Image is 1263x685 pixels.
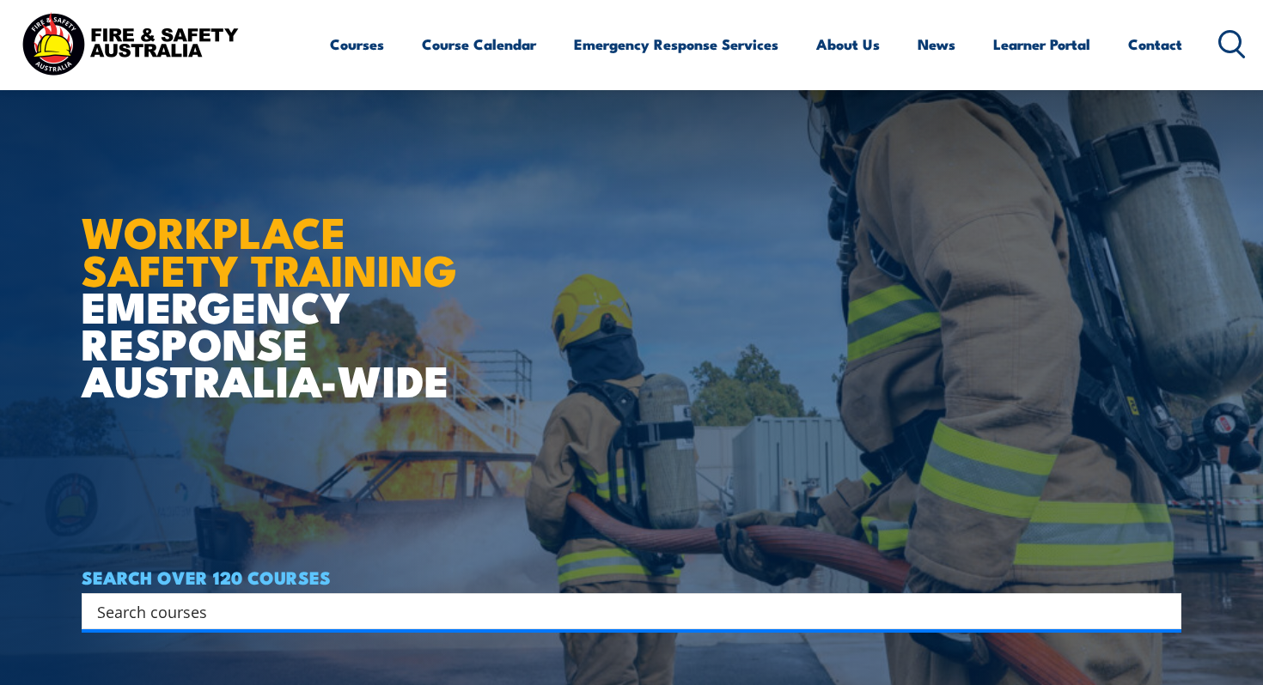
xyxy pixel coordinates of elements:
[82,197,457,300] strong: WORKPLACE SAFETY TRAINING
[1128,21,1182,67] a: Contact
[101,599,1147,623] form: Search form
[993,21,1090,67] a: Learner Portal
[82,567,1181,586] h4: SEARCH OVER 120 COURSES
[82,169,502,397] h1: EMERGENCY RESPONSE AUSTRALIA-WIDE
[1151,599,1175,623] button: Search magnifier button
[330,21,384,67] a: Courses
[97,598,1144,624] input: Search input
[816,21,880,67] a: About Us
[574,21,778,67] a: Emergency Response Services
[422,21,536,67] a: Course Calendar
[918,21,955,67] a: News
